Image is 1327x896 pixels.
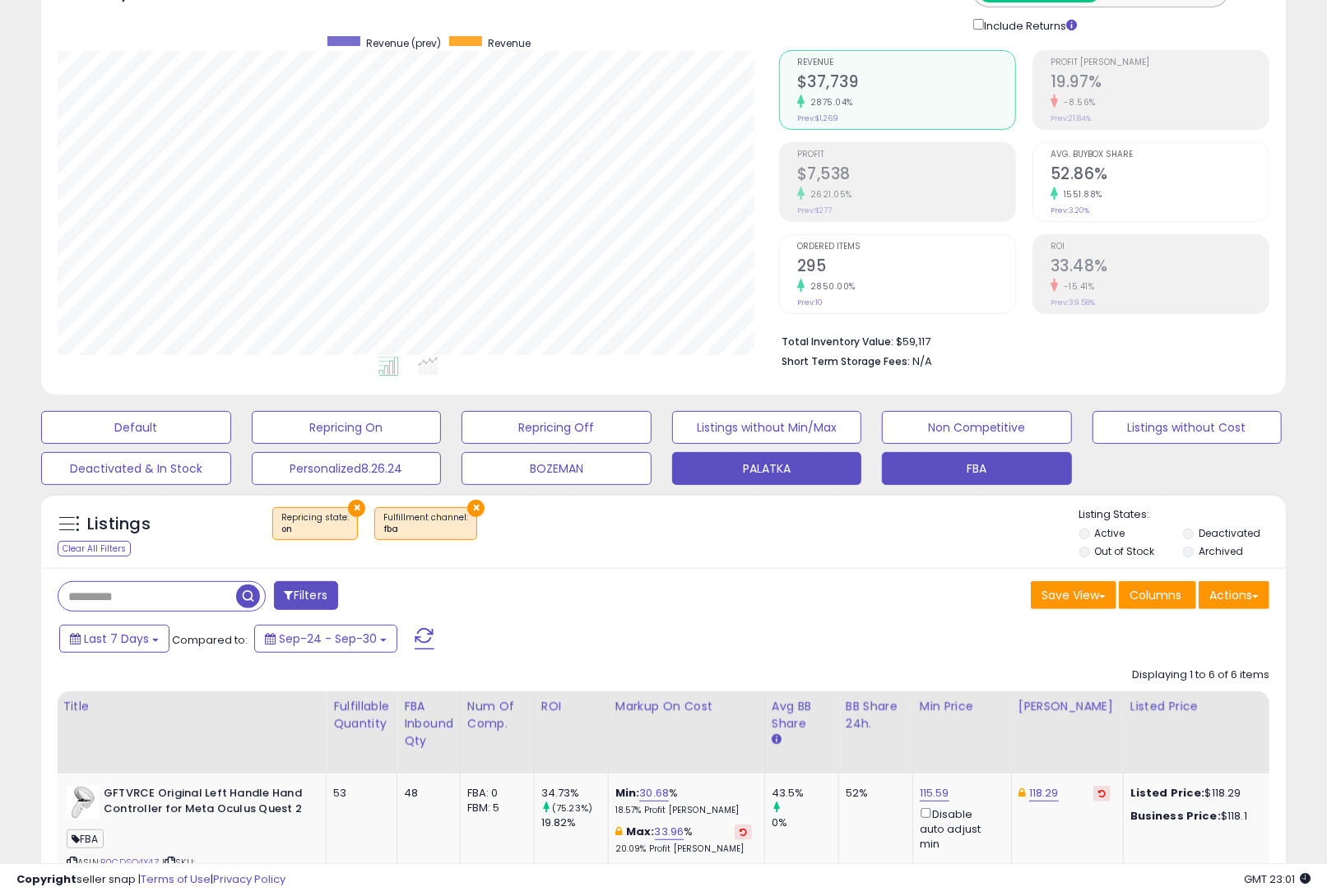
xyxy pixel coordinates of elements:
[805,96,853,109] small: 2875.04%
[279,630,377,647] span: Sep-24 - Sep-30
[467,801,522,815] div: FBM: 5
[772,815,838,830] div: 0%
[84,630,149,647] span: Last 7 Days
[920,805,999,852] div: Disable auto adjust min
[58,541,131,557] div: Clear All Filters
[41,411,231,444] button: Default
[797,242,1015,252] span: Ordered Items
[846,786,900,801] div: 52%
[383,511,468,536] span: Fulfillment channel :
[615,843,752,855] p: 20.09% Profit [PERSON_NAME]
[1018,698,1116,715] div: [PERSON_NAME]
[462,452,652,485] button: BOZEMAN
[67,786,100,819] img: 31-Vy0KSI9L._SL40_.jpg
[615,786,752,816] div: %
[797,164,1015,187] h2: $7,538
[1130,785,1205,801] b: Listed Price:
[797,298,823,307] small: Prev: 10
[912,353,932,369] span: N/A
[87,513,151,536] h5: Listings
[882,411,1072,444] button: Non Competitive
[252,452,442,485] button: Personalized8.26.24
[333,786,384,801] div: 53
[1132,667,1269,683] div: Displaying 1 to 6 of 6 items
[639,785,669,801] a: 30.68
[1051,242,1269,252] span: ROI
[213,871,285,887] a: Privacy Policy
[1058,96,1096,109] small: -8.56%
[615,785,640,801] b: Min:
[615,824,752,855] div: %
[541,698,601,715] div: ROI
[16,871,77,887] strong: Copyright
[488,36,531,50] span: Revenue
[172,632,248,648] span: Compared to:
[961,16,1097,34] div: Include Returns
[541,786,608,801] div: 34.73%
[366,36,441,50] span: Revenue (prev)
[541,815,608,830] div: 19.82%
[1051,58,1269,67] span: Profit [PERSON_NAME]
[1079,507,1286,523] p: Listing States:
[920,698,1005,715] div: Min Price
[1051,113,1091,123] small: Prev: 21.84%
[16,872,285,888] div: seller snap | |
[797,113,838,123] small: Prev: $1,269
[797,206,832,215] small: Prev: $277
[383,524,468,535] div: fba
[63,698,319,715] div: Title
[104,786,304,820] b: GFTVRCE Original Left Handle Hand Controller for Meta Oculus Quest 2
[467,698,527,732] div: Num of Comp.
[782,354,910,368] b: Short Term Storage Fees:
[608,691,764,774] th: The percentage added to the cost of goods (COGS) that forms the calculator for Min & Max prices.
[1093,411,1283,444] button: Listings without Cost
[1031,581,1116,609] button: Save View
[1051,256,1269,279] h2: 33.48%
[846,698,906,732] div: BB Share 24h.
[1058,280,1095,293] small: -15.41%
[462,411,652,444] button: Repricing Off
[404,786,448,801] div: 48
[655,824,684,840] a: 33.96
[805,280,856,293] small: 2850.00%
[1130,786,1267,801] div: $118.29
[626,824,655,839] b: Max:
[797,58,1015,67] span: Revenue
[252,411,442,444] button: Repricing On
[333,698,390,732] div: Fulfillable Quantity
[615,698,758,715] div: Markup on Cost
[797,150,1015,159] span: Profit
[552,801,592,815] small: (75.23%)
[772,786,838,801] div: 43.5%
[1199,526,1260,540] label: Deactivated
[672,452,862,485] button: PALATKA
[1130,809,1267,824] div: $118.1
[141,871,211,887] a: Terms of Use
[1130,698,1273,715] div: Listed Price
[467,786,522,801] div: FBA: 0
[772,732,782,747] small: Avg BB Share.
[782,335,893,349] b: Total Inventory Value:
[882,452,1072,485] button: FBA
[1051,298,1095,307] small: Prev: 39.58%
[1051,72,1269,95] h2: 19.97%
[67,829,104,848] span: FBA
[274,581,338,610] button: Filters
[782,330,1257,350] li: $59,117
[1199,581,1269,609] button: Actions
[920,785,949,801] a: 115.59
[1130,808,1221,824] b: Business Price:
[1058,188,1102,201] small: 1551.88%
[805,188,852,201] small: 2621.05%
[1051,150,1269,159] span: Avg. Buybox Share
[1029,785,1059,801] a: 118.29
[672,411,862,444] button: Listings without Min/Max
[1095,544,1155,558] label: Out of Stock
[1051,164,1269,187] h2: 52.86%
[254,625,397,653] button: Sep-24 - Sep-30
[281,524,349,535] div: on
[404,698,453,750] div: FBA inbound Qty
[1244,871,1311,887] span: 2025-10-8 23:01 GMT
[797,72,1015,95] h2: $37,739
[1199,544,1243,558] label: Archived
